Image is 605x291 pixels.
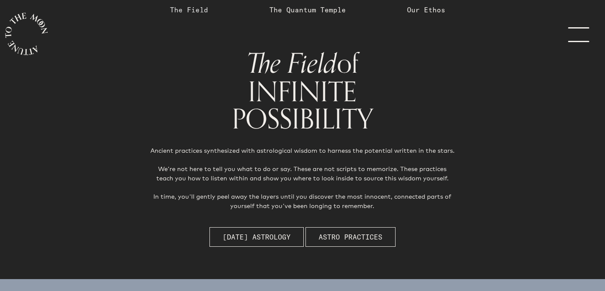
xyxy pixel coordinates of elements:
[305,227,396,247] button: Astro Practices
[170,5,208,15] a: The Field
[269,5,346,15] a: The Quantum Temple
[150,146,455,210] p: Ancient practices synthesized with astrological wisdom to harness the potential written in the st...
[407,5,445,15] a: Our Ethos
[223,232,291,242] span: [DATE] Astrology
[319,232,382,242] span: Astro Practices
[209,227,304,247] button: [DATE] Astrology
[136,49,468,132] h1: of INFINITE POSSIBILITY
[246,42,337,86] span: The Field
